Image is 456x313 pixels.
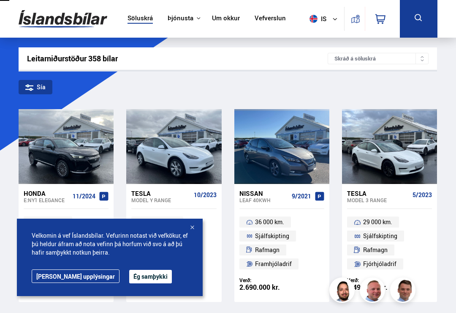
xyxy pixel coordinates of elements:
[27,54,328,63] div: Leitarniðurstöður 358 bílar
[147,217,176,227] span: 26 000 km.
[255,217,284,227] span: 36 000 km.
[292,193,311,200] span: 9/2021
[255,259,292,269] span: Framhjóladrif
[19,80,52,94] div: Sía
[32,231,188,257] span: Velkomin á vef Íslandsbílar. Vefurinn notast við vefkökur, ef þú heldur áfram að nota vefinn þá h...
[24,197,69,203] div: e:Ny1 ELEGANCE
[239,277,324,283] div: Verð:
[239,284,324,291] div: 2.690.000 kr.
[19,5,107,33] img: G0Ugv5HjCgRt.svg
[363,245,388,255] span: Rafmagn
[342,184,437,302] a: Tesla Model 3 RANGE 5/2023 29 000 km. Sjálfskipting Rafmagn Fjórhjóladrif Verð: 5.490.000 kr.
[131,189,190,197] div: Tesla
[73,193,95,200] span: 11/2024
[239,197,288,203] div: Leaf 40KWH
[363,231,397,241] span: Sjálfskipting
[306,6,344,31] button: is
[363,217,392,227] span: 29 000 km.
[306,15,327,23] span: is
[131,197,190,203] div: Model Y RANGE
[391,279,417,304] img: FbJEzSuNWCJXmdc-.webp
[361,279,386,304] img: siFngHWaQ9KaOqBr.png
[255,231,289,241] span: Sjálfskipting
[128,14,153,23] a: Söluskrá
[234,184,329,302] a: Nissan Leaf 40KWH 9/2021 36 000 km. Sjálfskipting Rafmagn Framhjóladrif Verð: 2.690.000 kr.
[194,192,217,198] span: 10/2023
[413,192,432,198] span: 5/2023
[24,189,69,197] div: Honda
[363,259,396,269] span: Fjórhjóladrif
[255,245,280,255] span: Rafmagn
[347,197,409,203] div: Model 3 RANGE
[331,279,356,304] img: nhp88E3Fdnt1Opn2.png
[255,14,286,23] a: Vefverslun
[129,270,172,283] button: Ég samþykki
[212,14,240,23] a: Um okkur
[239,189,288,197] div: Nissan
[7,3,32,29] button: Opna LiveChat spjallviðmót
[40,217,65,227] span: 8 000 km.
[309,15,318,23] img: svg+xml;base64,PHN2ZyB4bWxucz0iaHR0cDovL3d3dy53My5vcmcvMjAwMC9zdmciIHdpZHRoPSI1MTIiIGhlaWdodD0iNT...
[19,184,114,302] a: Honda e:Ny1 ELEGANCE 11/2024 8 000 km. Sjálfskipting Rafmagn Framhjóladrif Verð: 5.190.000 kr.
[347,189,409,197] div: Tesla
[328,53,429,64] div: Skráð á söluskrá
[168,14,193,22] button: Þjónusta
[32,269,119,283] a: [PERSON_NAME] upplýsingar
[126,184,221,302] a: Tesla Model Y RANGE 10/2023 26 000 km. Sjálfskipting Rafmagn Fjórhjóladrif Verð: 5.990.000 kr.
